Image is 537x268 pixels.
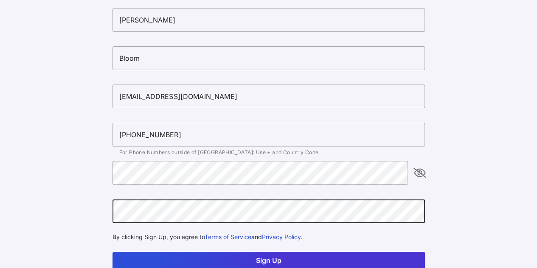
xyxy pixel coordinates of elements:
input: Email [112,85,425,108]
a: Privacy Policy [262,233,301,240]
i: appended action [415,168,425,178]
input: First Name [112,8,425,32]
span: For Phone Numbers outside of [GEOGRAPHIC_DATA]: Use + and Country Code [119,149,319,155]
input: Phone Number [112,123,425,147]
input: Last Name [112,46,425,70]
a: Terms of Service [205,233,251,240]
div: By clicking Sign Up, you agree to and . [112,232,425,242]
